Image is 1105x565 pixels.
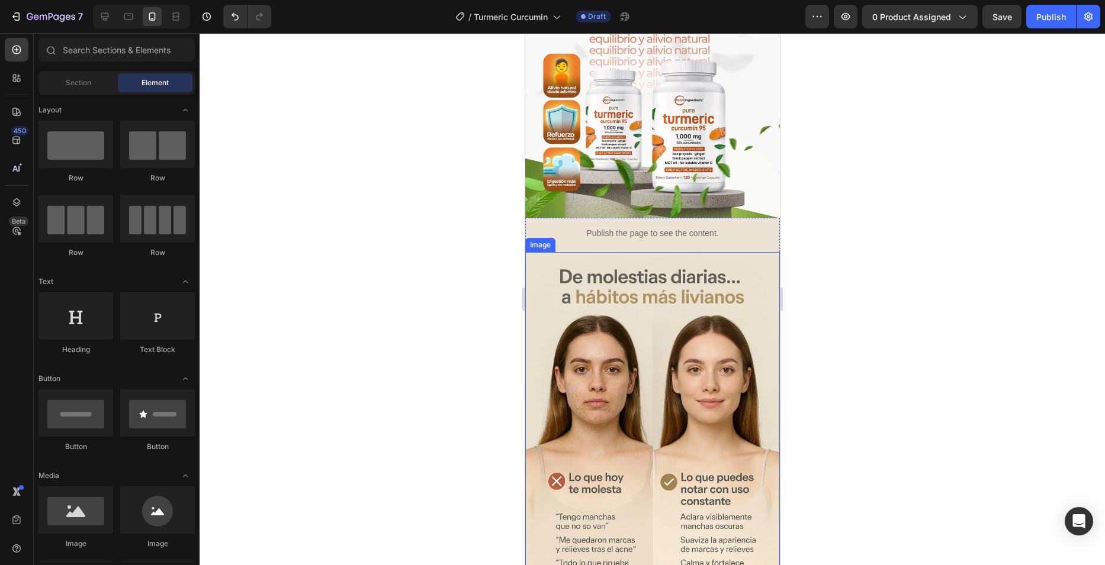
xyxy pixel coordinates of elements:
[38,38,195,62] input: Search Sections & Elements
[992,12,1012,22] span: Save
[223,5,271,28] div: Undo/Redo
[176,466,195,485] span: Toggle open
[38,173,113,183] div: Row
[176,101,195,120] span: Toggle open
[9,217,28,226] div: Beta
[176,272,195,291] span: Toggle open
[38,441,113,452] div: Button
[38,538,113,549] div: Image
[78,9,83,24] p: 7
[474,11,548,23] span: Turmeric Curcumin
[1065,507,1093,535] div: Open Intercom Messenger
[120,344,195,355] div: Text Block
[38,105,62,115] span: Layout
[120,538,195,549] div: Image
[120,173,195,183] div: Row
[38,373,60,384] span: Button
[120,441,195,452] div: Button
[38,470,59,481] span: Media
[176,369,195,388] span: Toggle open
[11,126,28,135] div: 450
[862,5,978,28] button: 0 product assigned
[525,33,780,565] iframe: Design area
[38,276,53,287] span: Text
[5,5,88,28] button: 7
[66,78,91,88] span: Section
[872,11,951,23] span: 0 product assigned
[1026,5,1076,28] button: Publish
[38,247,113,258] div: Row
[588,11,606,22] span: Draft
[982,5,1022,28] button: Save
[1036,11,1066,23] div: Publish
[468,11,471,23] span: /
[142,78,169,88] span: Element
[38,344,113,355] div: Heading
[120,247,195,258] div: Row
